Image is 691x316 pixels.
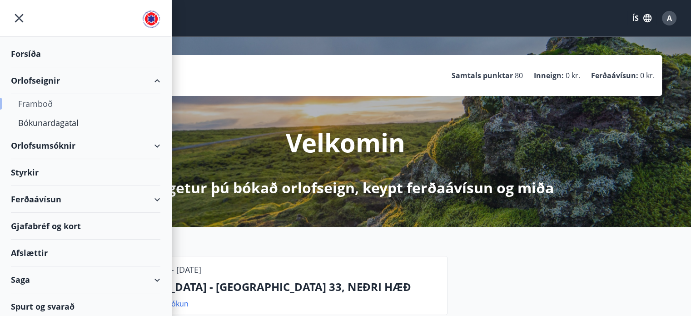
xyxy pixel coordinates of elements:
[96,279,440,295] p: [GEOGRAPHIC_DATA] - [GEOGRAPHIC_DATA] 33, NEÐRI HÆÐ
[11,10,27,26] button: menu
[667,13,672,23] span: A
[452,70,513,80] p: Samtals punktar
[11,132,160,159] div: Orlofsumsóknir
[155,299,189,309] a: Sjá bókun
[591,70,638,80] p: Ferðaávísun :
[142,10,160,28] img: union_logo
[534,70,564,80] p: Inneign :
[144,264,201,276] p: [DATE] - [DATE]
[11,213,160,240] div: Gjafabréf og kort
[18,113,153,132] div: Bókunardagatal
[515,70,523,80] span: 80
[11,159,160,186] div: Styrkir
[138,178,554,198] p: Hér getur þú bókað orlofseign, keypt ferðaávísun og miða
[11,40,160,67] div: Forsíða
[11,240,160,266] div: Afslættir
[11,186,160,213] div: Ferðaávísun
[18,94,153,113] div: Framboð
[286,125,405,160] p: Velkomin
[11,67,160,94] div: Orlofseignir
[640,70,655,80] span: 0 kr.
[658,7,680,29] button: A
[627,10,656,26] button: ÍS
[566,70,580,80] span: 0 kr.
[11,266,160,293] div: Saga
